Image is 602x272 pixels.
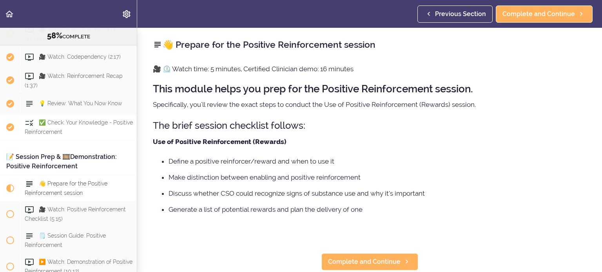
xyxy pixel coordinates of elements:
[169,156,586,166] li: Define a positive reinforcer/reward and when to use it
[153,38,586,51] h2: 👋 Prepare for the Positive Reinforcement session
[47,31,62,40] span: 58%
[496,5,593,23] a: Complete and Continue
[153,119,586,132] h3: The brief session checklist follows:
[328,257,401,267] span: Complete and Continue
[153,99,586,110] p: Specifically, you'll review the exact steps to conduct the Use of Positive Reinforcement (Rewards...
[153,63,586,75] p: 🎥 ⏲️ Watch time: 5 minutes, Certified Clinician demo: 16 minutes
[321,253,418,270] a: Complete and Continue
[169,172,586,182] li: Make distinction between enabling and positive reinforcement
[25,73,123,88] span: 🎥 Watch: Reinforcement Recap (1:37)
[153,138,286,146] strong: Use of Positive Reinforcement (Rewards)
[25,207,126,222] span: 🎥 Watch: Positive Reinforcement Checklist (5:15)
[153,83,586,95] h2: This module helps you prep for the Positive Reinforcement session.
[25,233,106,248] span: 🗒️ Session Guide: Positive Reinforcement
[435,9,486,19] span: Previous Section
[122,9,131,19] svg: Settings Menu
[39,101,122,107] span: 💡 Review: What You Now Know
[25,181,107,196] span: 👋 Prepare for the Positive Reinforcement session
[5,9,14,19] svg: Back to course curriculum
[10,31,127,41] div: COMPLETE
[39,54,121,60] span: 🎥 Watch: Codependency (2:17)
[417,5,493,23] a: Previous Section
[169,188,586,198] li: Discuss whether CSO could recognize signs of substance use and why it’s important
[169,204,586,214] li: Generate a list of potential rewards and plan the delivery of one
[502,9,575,19] span: Complete and Continue
[25,120,133,135] span: ✅ Check: Your Knowledge - Positive Reinforcement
